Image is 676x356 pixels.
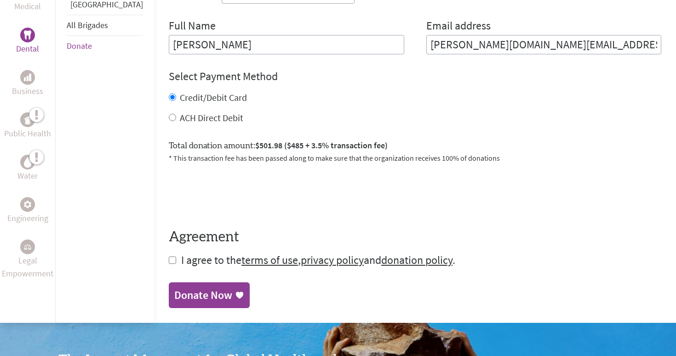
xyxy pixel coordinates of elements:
input: Enter Full Name [169,35,404,54]
div: Business [20,70,35,85]
a: terms of use [241,253,298,267]
img: Legal Empowerment [24,244,31,250]
label: Total donation amount: [169,139,388,152]
p: Legal Empowerment [2,254,53,280]
p: Water [17,169,38,182]
p: Public Health [4,127,51,140]
label: ACH Direct Debit [180,112,243,123]
h4: Agreement [169,229,661,245]
img: Engineering [24,200,31,208]
h4: Select Payment Method [169,69,661,84]
img: Public Health [24,115,31,124]
a: BusinessBusiness [12,70,43,98]
a: Donate [67,41,92,51]
a: donation policy [381,253,453,267]
a: Legal EmpowermentLegal Empowerment [2,239,53,280]
a: All Brigades [67,20,108,30]
li: All Brigades [67,15,143,36]
img: Business [24,74,31,81]
a: DentalDental [16,28,39,55]
span: I agree to the , and . [181,253,455,267]
input: Your Email [426,35,662,54]
a: privacy policy [301,253,364,267]
div: Dental [20,28,35,42]
img: Dental [24,30,31,39]
div: Water [20,155,35,169]
p: Dental [16,42,39,55]
a: Public HealthPublic Health [4,112,51,140]
p: Business [12,85,43,98]
li: Donate [67,36,143,56]
div: Legal Empowerment [20,239,35,254]
p: Engineering [7,212,48,225]
iframe: reCAPTCHA [169,175,309,210]
a: Donate Now [169,282,250,308]
div: Public Health [20,112,35,127]
div: Donate Now [174,288,232,303]
img: Water [24,157,31,167]
a: WaterWater [17,155,38,182]
div: Engineering [20,197,35,212]
p: * This transaction fee has been passed along to make sure that the organization receives 100% of ... [169,152,661,163]
span: $501.98 ($485 + 3.5% transaction fee) [255,140,388,151]
label: Credit/Debit Card [180,92,247,103]
label: Full Name [169,18,216,35]
a: EngineeringEngineering [7,197,48,225]
label: Email address [426,18,491,35]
